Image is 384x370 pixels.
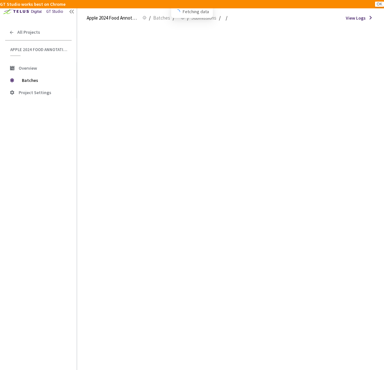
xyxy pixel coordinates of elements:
span: Fetching data [183,8,209,15]
span: Batches [22,74,66,87]
a: Submissions [190,14,218,21]
li: / [219,14,221,22]
button: OK [375,2,384,7]
span: Apple 2024 Food Annotation Correction [10,47,68,52]
span: Batches [153,14,170,22]
li: / [149,14,151,22]
div: GT Studio [46,8,63,15]
span: View Logs [346,14,366,22]
li: / [226,14,227,22]
span: Apple 2024 Food Annotation Correction [87,14,139,22]
span: All Projects [17,30,40,35]
span: Overview [19,65,37,71]
li: / [173,14,174,22]
a: Batches [152,14,171,21]
span: loading [175,9,180,14]
span: Project Settings [19,90,51,95]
